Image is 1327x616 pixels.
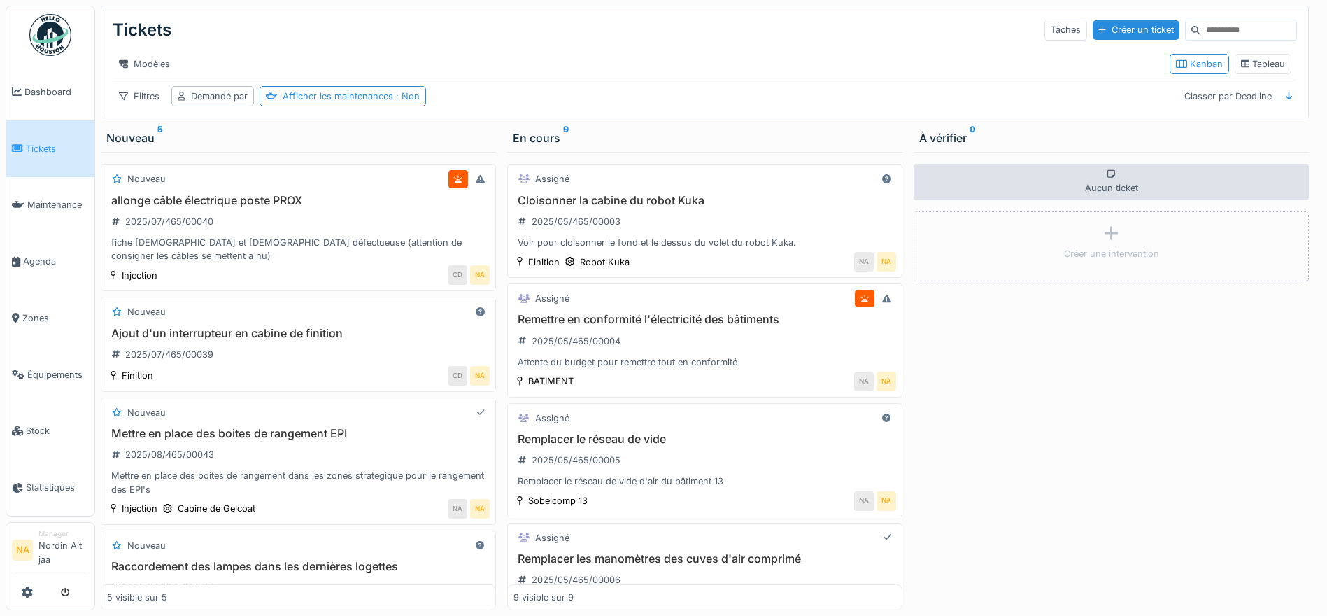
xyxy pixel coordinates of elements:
[535,292,569,305] div: Assigné
[12,528,89,575] a: NA ManagerNordin Ait jaa
[513,129,897,146] div: En cours
[528,374,574,388] div: BATIMENT
[470,265,490,285] div: NA
[470,366,490,386] div: NA
[513,313,896,326] h3: Remettre en conformité l'électricité des bâtiments
[26,142,89,155] span: Tickets
[563,129,569,146] sup: 9
[6,120,94,177] a: Tickets
[122,502,157,515] div: Injection
[107,327,490,340] h3: Ajout d'un interrupteur en cabine de finition
[535,531,569,545] div: Assigné
[26,424,89,437] span: Stock
[125,348,213,361] div: 2025/07/465/00039
[6,177,94,234] a: Maintenance
[113,54,176,74] div: Modèles
[191,90,248,103] div: Demandé par
[106,129,490,146] div: Nouveau
[877,491,896,511] div: NA
[1044,20,1087,40] div: Tâches
[513,236,896,249] div: Voir pour cloisonner le fond et le dessus du volet du robot Kuka.
[127,172,166,185] div: Nouveau
[6,346,94,403] a: Équipements
[1064,247,1159,260] div: Créer une intervention
[448,366,467,386] div: CD
[22,311,89,325] span: Zones
[122,269,157,282] div: Injection
[854,491,874,511] div: NA
[535,412,569,425] div: Assigné
[513,356,896,369] div: Attente du budget pour remettre tout en conformité
[125,581,214,594] div: 2025/08/465/00044
[24,85,89,99] span: Dashboard
[513,475,896,488] div: Remplacer le réseau de vide d'air du bâtiment 13
[470,499,490,519] div: NA
[513,194,896,207] h3: Cloisonner la cabine du robot Kuka
[393,91,420,101] span: : Non
[113,12,171,48] div: Tickets
[1241,57,1286,71] div: Tableau
[854,372,874,391] div: NA
[532,335,620,348] div: 2025/05/465/00004
[528,494,588,507] div: Sobelcomp 13
[448,499,467,519] div: NA
[6,459,94,516] a: Statistiques
[970,129,976,146] sup: 0
[513,552,896,566] h3: Remplacer les manomètres des cuves d'air comprimé
[107,427,490,440] h3: Mettre en place des boites de rangement EPI
[854,252,874,272] div: NA
[127,539,166,552] div: Nouveau
[1178,86,1278,106] div: Classer par Deadline
[107,591,167,604] div: 5 visible sur 5
[6,64,94,120] a: Dashboard
[6,403,94,460] a: Stock
[107,560,490,573] h3: Raccordement des lampes dans les dernières logettes
[532,215,620,228] div: 2025/05/465/00003
[113,86,166,106] div: Filtres
[283,90,420,103] div: Afficher les maintenances
[107,469,490,496] div: Mettre en place des boites de rangement dans les zones strategique pour le rangement des EPI's
[513,433,896,446] h3: Remplacer le réseau de vide
[178,502,255,515] div: Cabine de Gelcoat
[877,372,896,391] div: NA
[127,406,166,419] div: Nouveau
[107,194,490,207] h3: allonge câble électrique poste PROX
[6,290,94,346] a: Zones
[877,252,896,272] div: NA
[38,528,89,572] li: Nordin Ait jaa
[38,528,89,539] div: Manager
[107,236,490,262] div: fiche [DEMOGRAPHIC_DATA] et [DEMOGRAPHIC_DATA] défectueuse (attention de consigner les câbles se ...
[27,368,89,381] span: Équipements
[29,14,71,56] img: Badge_color-CXgf-gQk.svg
[6,233,94,290] a: Agenda
[122,369,153,382] div: Finition
[448,265,467,285] div: CD
[1176,57,1223,71] div: Kanban
[513,591,574,604] div: 9 visible sur 9
[125,448,214,461] div: 2025/08/465/00043
[532,454,620,467] div: 2025/05/465/00005
[127,305,166,318] div: Nouveau
[532,573,620,587] div: 2025/05/465/00006
[914,164,1309,200] div: Aucun ticket
[12,540,33,561] li: NA
[125,215,213,228] div: 2025/07/465/00040
[528,255,560,269] div: Finition
[23,255,89,268] span: Agenda
[919,129,1303,146] div: À vérifier
[157,129,163,146] sup: 5
[580,255,630,269] div: Robot Kuka
[1093,20,1179,39] div: Créer un ticket
[535,172,569,185] div: Assigné
[27,198,89,211] span: Maintenance
[26,481,89,494] span: Statistiques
